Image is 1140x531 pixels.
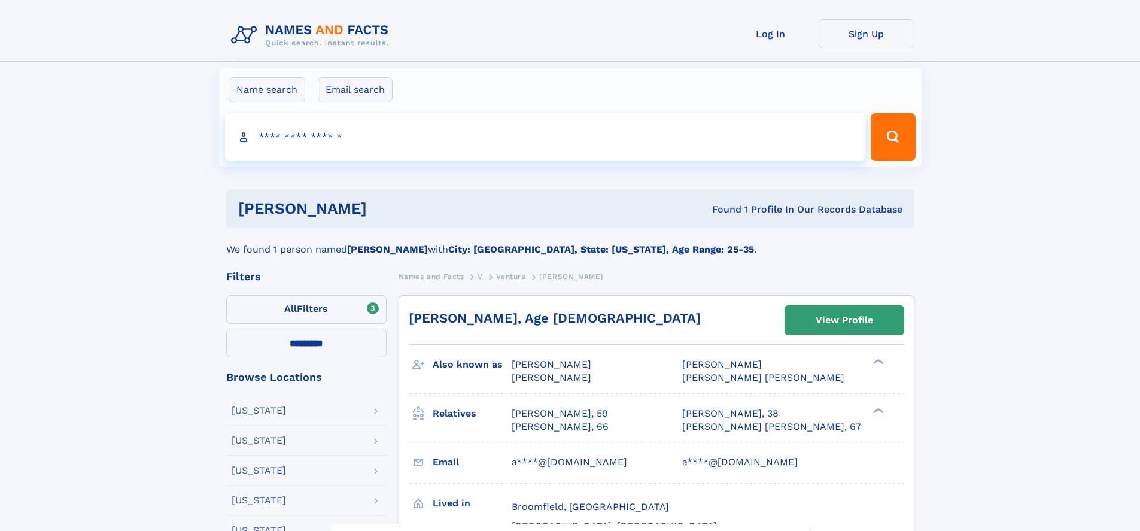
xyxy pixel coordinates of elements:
[409,311,701,326] a: [PERSON_NAME], Age [DEMOGRAPHIC_DATA]
[399,269,464,284] a: Names and Facts
[225,113,866,161] input: search input
[284,303,297,314] span: All
[682,372,844,383] span: [PERSON_NAME] [PERSON_NAME]
[512,359,591,370] span: [PERSON_NAME]
[870,406,884,414] div: ❯
[512,501,669,512] span: Broomfield, [GEOGRAPHIC_DATA]
[232,466,286,475] div: [US_STATE]
[819,19,914,48] a: Sign Up
[318,77,393,102] label: Email search
[539,203,902,216] div: Found 1 Profile In Our Records Database
[512,407,608,420] a: [PERSON_NAME], 59
[512,372,591,383] span: [PERSON_NAME]
[496,272,525,281] span: Ventura
[433,493,512,514] h3: Lived in
[512,420,609,433] a: [PERSON_NAME], 66
[539,272,603,281] span: [PERSON_NAME]
[816,307,873,334] div: View Profile
[347,244,428,255] b: [PERSON_NAME]
[448,244,754,255] b: City: [GEOGRAPHIC_DATA], State: [US_STATE], Age Range: 25-35
[870,358,884,366] div: ❯
[433,354,512,375] h3: Also known as
[229,77,305,102] label: Name search
[785,306,904,335] a: View Profile
[871,113,915,161] button: Search Button
[232,496,286,505] div: [US_STATE]
[433,403,512,424] h3: Relatives
[226,372,387,383] div: Browse Locations
[232,406,286,415] div: [US_STATE]
[226,19,399,51] img: Logo Names and Facts
[682,359,762,370] span: [PERSON_NAME]
[478,272,483,281] span: V
[232,436,286,445] div: [US_STATE]
[496,269,525,284] a: Ventura
[226,271,387,282] div: Filters
[682,420,861,433] a: [PERSON_NAME] [PERSON_NAME], 67
[226,295,387,324] label: Filters
[478,269,483,284] a: V
[238,201,540,216] h1: [PERSON_NAME]
[226,228,914,257] div: We found 1 person named with .
[682,407,779,420] a: [PERSON_NAME], 38
[723,19,819,48] a: Log In
[433,452,512,472] h3: Email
